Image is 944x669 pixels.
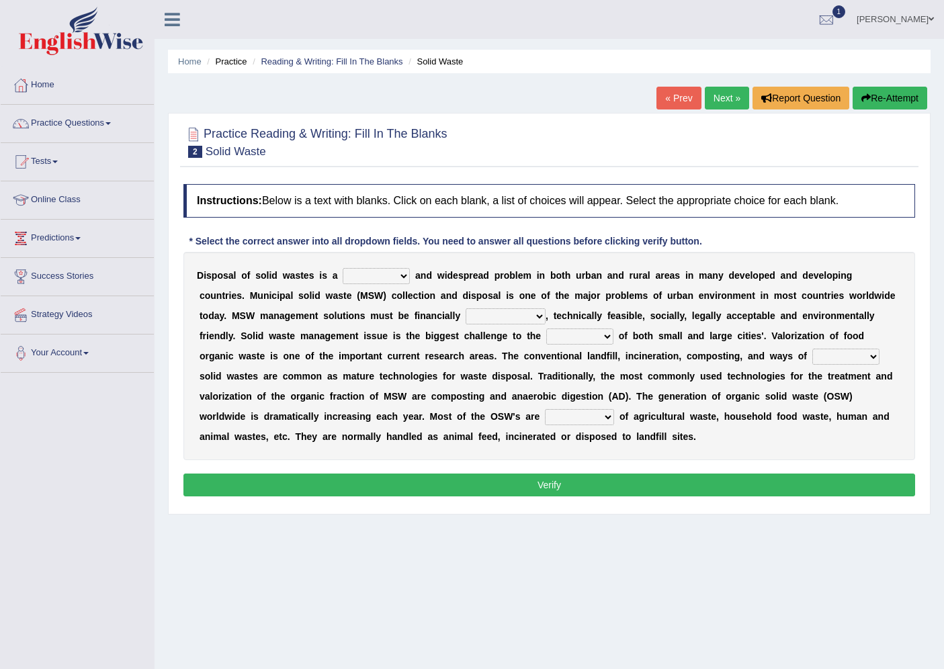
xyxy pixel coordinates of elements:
button: Re-Attempt [853,87,927,109]
b: r [862,290,865,301]
b: w [326,290,333,301]
b: b [509,270,515,281]
b: , [546,310,548,321]
b: s [642,290,648,301]
b: t [752,290,755,301]
b: e [408,290,413,301]
b: u [337,310,343,321]
b: u [633,270,639,281]
b: r [639,270,642,281]
b: o [653,290,659,301]
b: i [421,290,424,301]
b: e [808,270,814,281]
b: o [519,290,525,301]
b: s [298,290,304,301]
b: n [596,270,602,281]
b: a [290,270,296,281]
b: r [673,290,677,301]
b: e [890,290,896,301]
b: a [333,270,338,281]
b: t [793,290,797,301]
div: * Select the correct answer into all dropdown fields. You need to answer all questions before cli... [183,234,707,249]
b: f [415,310,418,321]
b: t [554,310,557,321]
b: f [247,270,251,281]
b: o [504,270,510,281]
b: i [319,270,322,281]
b: i [578,310,581,321]
b: s [488,290,493,301]
b: t [300,270,304,281]
b: a [607,270,613,281]
b: e [818,270,824,281]
b: t [222,290,225,301]
b: a [268,310,273,321]
b: r [597,290,600,301]
b: r [827,290,830,301]
b: e [611,310,616,321]
b: w [283,270,290,281]
b: p [212,270,218,281]
b: e [304,270,309,281]
b: i [417,310,420,321]
b: t [824,290,828,301]
b: a [670,270,675,281]
b: e [531,290,536,301]
b: n [421,270,427,281]
b: f [547,290,550,301]
b: a [707,270,713,281]
span: 2 [188,146,202,158]
b: g [847,270,853,281]
b: p [759,270,765,281]
b: a [781,270,786,281]
b: s [839,290,844,301]
b: y [597,310,602,321]
b: i [204,270,206,281]
b: n [572,310,578,321]
b: s [788,290,793,301]
b: u [257,290,263,301]
b: o [556,270,562,281]
b: d [869,290,875,301]
b: W [374,290,383,301]
b: m [296,310,304,321]
b: l [309,290,312,301]
b: m [732,290,740,301]
b: a [214,310,220,321]
li: Practice [204,55,247,68]
b: d [884,290,890,301]
b: d [447,270,454,281]
b: e [556,310,562,321]
b: l [592,310,595,321]
b: l [626,290,629,301]
b: a [333,290,338,301]
b: o [329,310,335,321]
b: i [269,290,271,301]
b: n [540,270,546,281]
b: n [746,290,753,301]
b: o [261,270,267,281]
b: c [200,290,205,301]
b: c [802,290,807,301]
b: e [745,270,750,281]
b: d [483,270,489,281]
b: u [576,270,582,281]
b: a [587,310,592,321]
span: 1 [832,5,846,18]
b: e [664,270,670,281]
b: o [396,290,402,301]
b: o [304,290,310,301]
b: s [309,270,314,281]
b: a [426,310,431,321]
b: l [515,270,518,281]
b: d [426,270,432,281]
b: e [347,290,352,301]
b: p [605,290,611,301]
b: d [463,290,469,301]
b: b [621,290,627,301]
b: n [613,270,619,281]
b: . [224,310,226,321]
b: l [290,290,293,301]
a: Reading & Writing: Fill In The Blanks [261,56,402,66]
h2: Practice Reading & Writing: Fill In The Blanks [183,124,447,158]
